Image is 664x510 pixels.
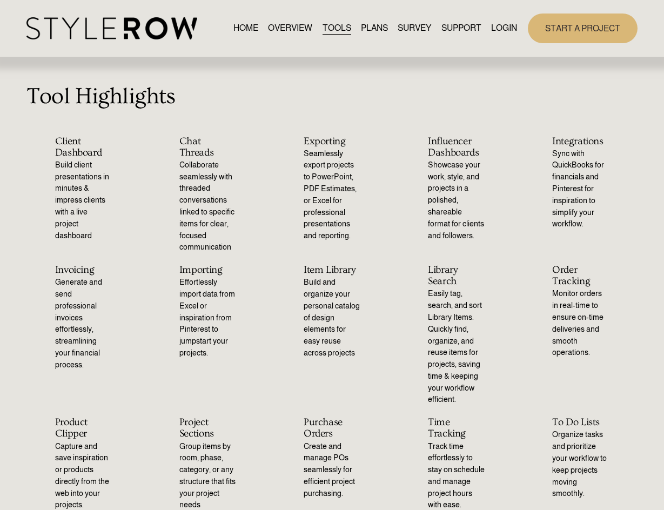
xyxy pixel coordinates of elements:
[26,79,638,114] p: Tool Highlights
[428,288,485,406] p: Easily tag, search, and sort Library Items. Quickly find, organize, and reuse items for projects,...
[552,264,609,287] h2: Order Tracking
[552,288,609,359] p: Monitor orders in real-time to ensure on-time deliveries and smooth operations.
[428,159,485,241] p: Showcase your work, style, and projects in a polished, shareable format for clients and followers.
[304,136,360,147] h2: Exporting
[441,22,481,35] span: SUPPORT
[428,264,485,287] h2: Library Search
[26,17,197,39] img: StyleRow
[428,136,485,158] h2: Influencer Dashboards
[55,136,112,158] h2: Client Dashboard
[552,148,609,230] p: Sync with QuickBooks for financials and Pinterest for inspiration to simplify your workflow.
[304,277,360,359] p: Build and organize your personal catalog of design elements for easy reuse across projects
[179,417,236,439] h2: Project Sections
[268,21,312,36] a: OVERVIEW
[179,264,236,276] h2: Importing
[398,21,431,36] a: SURVEY
[179,159,236,253] p: Collaborate seamlessly with threaded conversations linked to specific items for clear, focused co...
[55,159,112,241] p: Build client presentations in minutes & impress clients with a live project dashboard
[304,441,360,500] p: Create and manage POs seamlessly for efficient project purchasing.
[179,136,236,158] h2: Chat Threads
[304,148,360,242] p: Seamlessly export projects to PowerPoint, PDF Estimates, or Excel for professional presentations ...
[428,417,485,439] h2: Time Tracking
[552,429,609,500] p: Organize tasks and prioritize your workflow to keep projects moving smoothly.
[55,264,112,276] h2: Invoicing
[441,21,481,36] a: folder dropdown
[552,417,609,428] h2: To Do Lists
[491,21,517,36] a: LOGIN
[233,21,258,36] a: HOME
[55,417,112,439] h2: Product Clipper
[304,264,360,276] h2: Item Library
[361,21,388,36] a: PLANS
[179,277,236,359] p: Effortlessly import data from Excel or inspiration from Pinterest to jumpstart your projects.
[55,277,112,371] p: Generate and send professional invoices effortlessly, streamlining your financial process.
[323,21,351,36] a: TOOLS
[552,136,609,147] h2: Integrations
[528,14,638,43] a: START A PROJECT
[304,417,360,439] h2: Purchase Orders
